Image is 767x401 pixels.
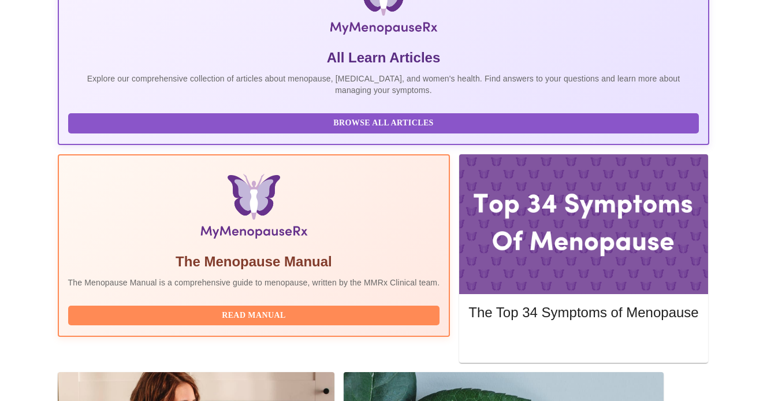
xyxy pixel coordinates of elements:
[80,309,429,323] span: Read Manual
[468,303,698,322] h5: The Top 34 Symptoms of Menopause
[68,253,440,271] h5: The Menopause Manual
[68,49,699,67] h5: All Learn Articles
[468,336,701,346] a: Read More
[80,116,688,131] span: Browse All Articles
[68,306,440,326] button: Read Manual
[68,73,699,96] p: Explore our comprehensive collection of articles about menopause, [MEDICAL_DATA], and women's hea...
[68,277,440,288] p: The Menopause Manual is a comprehensive guide to menopause, written by the MMRx Clinical team.
[68,113,699,133] button: Browse All Articles
[68,117,702,127] a: Browse All Articles
[127,174,381,243] img: Menopause Manual
[68,310,443,320] a: Read Manual
[480,335,687,350] span: Read More
[468,332,698,352] button: Read More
